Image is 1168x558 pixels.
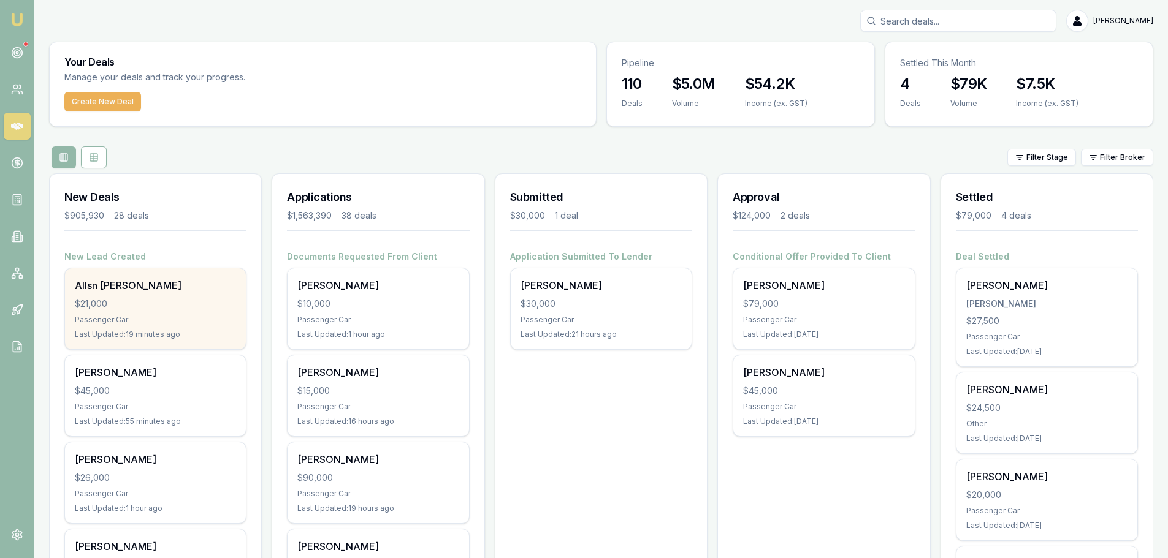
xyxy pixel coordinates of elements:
[900,74,921,94] h3: 4
[297,452,459,467] div: [PERSON_NAME]
[743,402,904,412] div: Passenger Car
[900,99,921,108] div: Deals
[966,315,1128,327] div: $27,500
[297,539,459,554] div: [PERSON_NAME]
[64,209,104,222] div: $905,930
[10,12,25,27] img: emu-icon-u.png
[1001,209,1031,222] div: 4 deals
[956,189,1138,206] h3: Settled
[114,209,149,222] div: 28 deals
[75,472,236,484] div: $26,000
[900,57,1138,69] p: Settled This Month
[781,209,810,222] div: 2 deals
[1007,149,1076,166] button: Filter Stage
[743,385,904,397] div: $45,000
[75,385,236,397] div: $45,000
[521,298,682,310] div: $30,000
[745,74,807,94] h3: $54.2K
[75,365,236,380] div: [PERSON_NAME]
[956,251,1138,263] h4: Deal Settled
[672,99,716,108] div: Volume
[297,489,459,499] div: Passenger Car
[555,209,578,222] div: 1 deal
[1100,153,1145,162] span: Filter Broker
[743,330,904,339] div: Last Updated: [DATE]
[75,452,236,467] div: [PERSON_NAME]
[860,10,1056,32] input: Search deals
[297,298,459,310] div: $10,000
[287,209,332,222] div: $1,563,390
[297,417,459,426] div: Last Updated: 16 hours ago
[743,298,904,310] div: $79,000
[622,57,860,69] p: Pipeline
[521,330,682,339] div: Last Updated: 21 hours ago
[297,365,459,380] div: [PERSON_NAME]
[287,189,469,206] h3: Applications
[297,385,459,397] div: $15,000
[743,315,904,325] div: Passenger Car
[672,74,716,94] h3: $5.0M
[622,74,643,94] h3: 110
[297,402,459,412] div: Passenger Car
[75,298,236,310] div: $21,000
[622,99,643,108] div: Deals
[342,209,376,222] div: 38 deals
[966,278,1128,293] div: [PERSON_NAME]
[966,347,1128,356] div: Last Updated: [DATE]
[297,472,459,484] div: $90,000
[64,92,141,111] button: Create New Deal
[966,469,1128,484] div: [PERSON_NAME]
[1026,153,1068,162] span: Filter Stage
[743,365,904,380] div: [PERSON_NAME]
[510,189,692,206] h3: Submitted
[75,489,236,499] div: Passenger Car
[966,506,1128,516] div: Passenger Car
[966,521,1128,530] div: Last Updated: [DATE]
[966,419,1128,429] div: Other
[956,209,991,222] div: $79,000
[745,99,807,108] div: Income (ex. GST)
[521,278,682,293] div: [PERSON_NAME]
[297,278,459,293] div: [PERSON_NAME]
[1016,99,1078,108] div: Income (ex. GST)
[966,402,1128,414] div: $24,500
[733,251,915,263] h4: Conditional Offer Provided To Client
[75,315,236,325] div: Passenger Car
[64,57,581,67] h3: Your Deals
[75,503,236,513] div: Last Updated: 1 hour ago
[64,70,378,85] p: Manage your deals and track your progress.
[1016,74,1078,94] h3: $7.5K
[75,417,236,426] div: Last Updated: 55 minutes ago
[510,209,545,222] div: $30,000
[966,332,1128,342] div: Passenger Car
[966,434,1128,443] div: Last Updated: [DATE]
[297,503,459,513] div: Last Updated: 19 hours ago
[966,382,1128,397] div: [PERSON_NAME]
[743,278,904,293] div: [PERSON_NAME]
[966,489,1128,501] div: $20,000
[733,209,771,222] div: $124,000
[297,330,459,339] div: Last Updated: 1 hour ago
[743,417,904,426] div: Last Updated: [DATE]
[75,539,236,554] div: [PERSON_NAME]
[297,315,459,325] div: Passenger Car
[75,278,236,293] div: Allsn [PERSON_NAME]
[64,251,246,263] h4: New Lead Created
[1093,16,1153,26] span: [PERSON_NAME]
[510,251,692,263] h4: Application Submitted To Lender
[966,298,1128,310] div: [PERSON_NAME]
[75,330,236,339] div: Last Updated: 19 minutes ago
[521,315,682,325] div: Passenger Car
[75,402,236,412] div: Passenger Car
[950,99,987,108] div: Volume
[733,189,915,206] h3: Approval
[64,189,246,206] h3: New Deals
[1081,149,1153,166] button: Filter Broker
[950,74,987,94] h3: $79K
[287,251,469,263] h4: Documents Requested From Client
